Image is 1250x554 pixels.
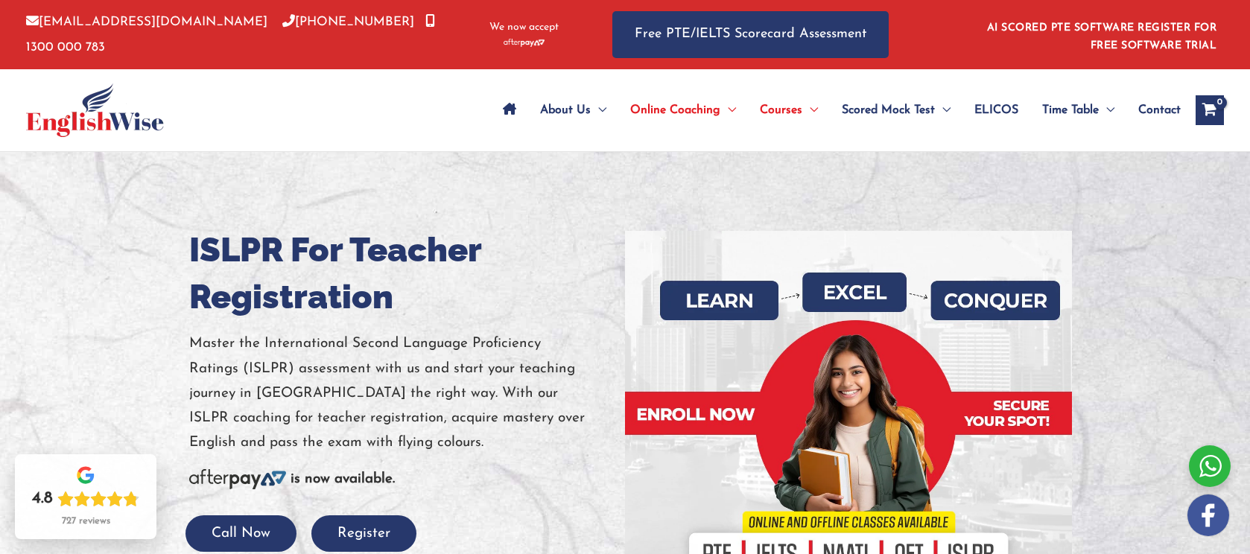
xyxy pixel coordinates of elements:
[528,84,618,136] a: About UsMenu Toggle
[1042,84,1099,136] span: Time Table
[491,84,1181,136] nav: Site Navigation: Main Menu
[842,84,935,136] span: Scored Mock Test
[189,331,614,455] p: Master the International Second Language Proficiency Ratings (ISLPR) assessment with us and start...
[935,84,951,136] span: Menu Toggle
[282,16,414,28] a: [PHONE_NUMBER]
[591,84,606,136] span: Menu Toggle
[974,84,1018,136] span: ELICOS
[1138,84,1181,136] span: Contact
[189,226,614,320] h1: ISLPR For Teacher Registration
[26,16,435,53] a: 1300 000 783
[830,84,962,136] a: Scored Mock TestMenu Toggle
[962,84,1030,136] a: ELICOS
[311,515,416,552] button: Register
[185,515,296,552] button: Call Now
[540,84,591,136] span: About Us
[618,84,748,136] a: Online CoachingMenu Toggle
[1126,84,1181,136] a: Contact
[802,84,818,136] span: Menu Toggle
[489,20,559,35] span: We now accept
[1099,84,1114,136] span: Menu Toggle
[26,83,164,137] img: cropped-ew-logo
[720,84,736,136] span: Menu Toggle
[62,515,110,527] div: 727 reviews
[612,11,889,58] a: Free PTE/IELTS Scorecard Assessment
[189,469,286,489] img: Afterpay-Logo
[311,526,416,541] a: Register
[1030,84,1126,136] a: Time TableMenu Toggle
[978,10,1224,59] aside: Header Widget 1
[760,84,802,136] span: Courses
[32,488,139,509] div: Rating: 4.8 out of 5
[504,39,545,47] img: Afterpay-Logo
[987,22,1217,51] a: AI SCORED PTE SOFTWARE REGISTER FOR FREE SOFTWARE TRIAL
[185,526,296,541] a: Call Now
[1196,95,1224,125] a: View Shopping Cart, empty
[291,472,395,486] b: is now available.
[26,16,267,28] a: [EMAIL_ADDRESS][DOMAIN_NAME]
[748,84,830,136] a: CoursesMenu Toggle
[32,488,53,509] div: 4.8
[630,84,720,136] span: Online Coaching
[1187,494,1229,536] img: white-facebook.png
